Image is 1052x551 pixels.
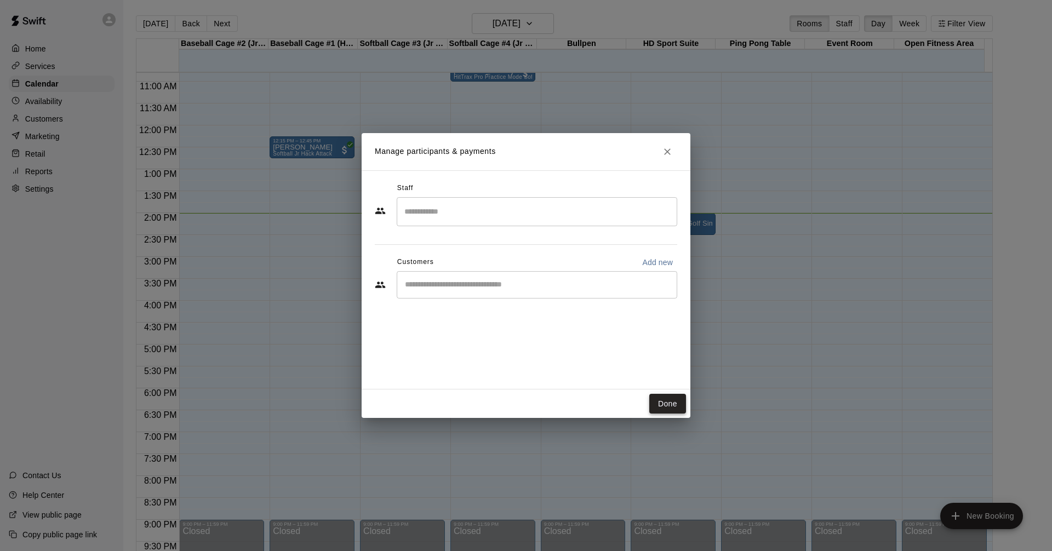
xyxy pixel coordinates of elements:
[397,197,677,226] div: Search staff
[397,254,434,271] span: Customers
[375,205,386,216] svg: Staff
[638,254,677,271] button: Add new
[397,271,677,299] div: Start typing to search customers...
[642,257,673,268] p: Add new
[375,279,386,290] svg: Customers
[375,146,496,157] p: Manage participants & payments
[658,142,677,162] button: Close
[649,394,686,414] button: Done
[397,180,413,197] span: Staff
